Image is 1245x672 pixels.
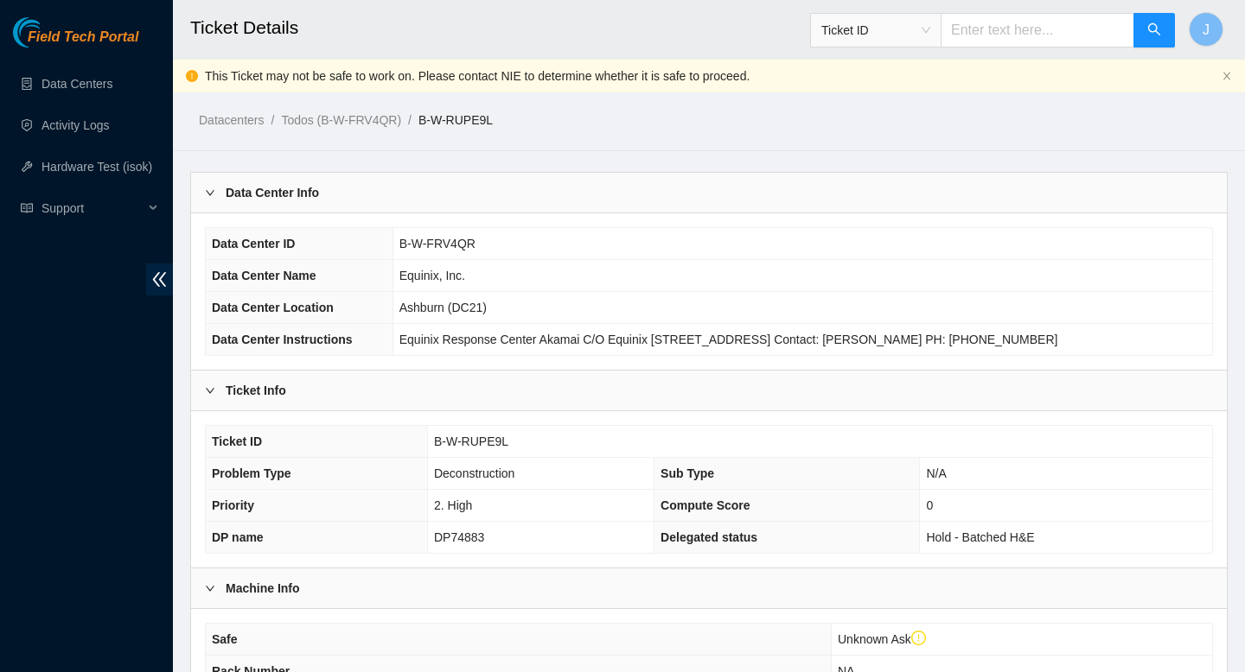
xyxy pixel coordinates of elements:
span: Equinix Response Center Akamai C/O Equinix [STREET_ADDRESS] Contact: [PERSON_NAME] PH: [PHONE_NUM... [399,333,1058,346]
span: right [205,583,215,593]
span: Ticket ID [821,17,930,43]
a: Datacenters [199,113,264,127]
span: Data Center ID [212,237,295,250]
span: / [271,113,274,127]
span: Sub Type [661,466,714,480]
a: Akamai TechnologiesField Tech Portal [13,31,138,54]
span: Data Center Name [212,269,316,282]
span: Data Center Location [212,301,334,314]
span: Hold - Batched H&E [926,530,1034,544]
span: Priority [212,498,254,512]
span: N/A [926,466,946,480]
span: Ashburn (DC21) [399,301,487,314]
button: search [1133,13,1175,48]
span: Support [41,191,144,225]
span: 2. High [434,498,472,512]
span: Ticket ID [212,434,262,448]
span: B-W-RUPE9L [434,434,508,448]
div: Machine Info [191,568,1227,608]
button: J [1189,12,1223,47]
span: search [1147,22,1161,39]
button: close [1222,71,1232,82]
span: DP name [212,530,264,544]
input: Enter text here... [941,13,1134,48]
span: Field Tech Portal [28,29,138,46]
a: Todos (B-W-FRV4QR) [281,113,401,127]
span: Deconstruction [434,466,514,480]
div: Ticket Info [191,371,1227,410]
a: B-W-RUPE9L [418,113,493,127]
a: Data Centers [41,77,112,91]
span: B-W-FRV4QR [399,237,476,250]
a: Activity Logs [41,118,110,132]
a: Hardware Test (isok) [41,160,152,174]
span: / [408,113,412,127]
b: Ticket Info [226,381,286,400]
span: Safe [212,632,238,646]
img: Akamai Technologies [13,17,87,48]
span: exclamation-circle [911,631,927,646]
span: Delegated status [661,530,757,544]
span: Compute Score [661,498,750,512]
span: DP74883 [434,530,484,544]
span: 0 [926,498,933,512]
span: right [205,187,215,198]
span: Problem Type [212,466,291,480]
span: Unknown Ask [838,632,926,646]
span: J [1203,19,1210,41]
span: double-left [146,263,173,295]
div: Data Center Info [191,173,1227,212]
b: Machine Info [226,579,300,598]
span: close [1222,71,1232,81]
span: right [205,385,215,396]
span: Equinix, Inc. [399,269,465,282]
b: Data Center Info [226,183,319,202]
span: read [21,202,33,214]
span: Data Center Instructions [212,333,353,346]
